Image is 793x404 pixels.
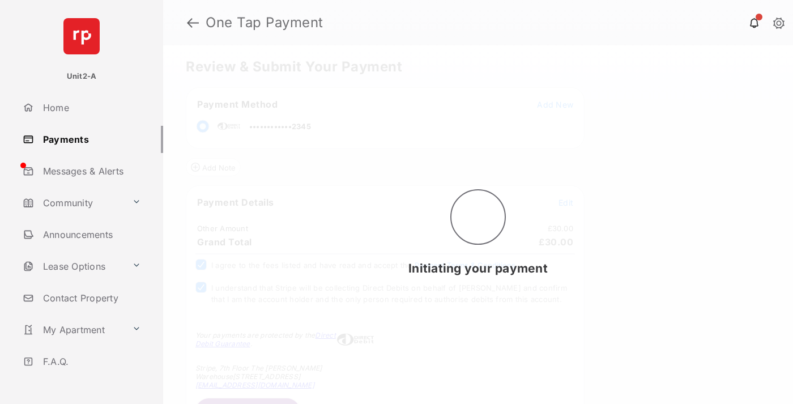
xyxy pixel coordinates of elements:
[18,284,163,312] a: Contact Property
[67,71,97,82] p: Unit2-A
[18,316,127,343] a: My Apartment
[408,261,548,275] span: Initiating your payment
[18,158,163,185] a: Messages & Alerts
[18,189,127,216] a: Community
[206,16,323,29] strong: One Tap Payment
[63,18,100,54] img: svg+xml;base64,PHN2ZyB4bWxucz0iaHR0cDovL3d3dy53My5vcmcvMjAwMC9zdmciIHdpZHRoPSI2NCIgaGVpZ2h0PSI2NC...
[18,253,127,280] a: Lease Options
[18,126,163,153] a: Payments
[18,221,163,248] a: Announcements
[18,94,163,121] a: Home
[18,348,163,375] a: F.A.Q.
